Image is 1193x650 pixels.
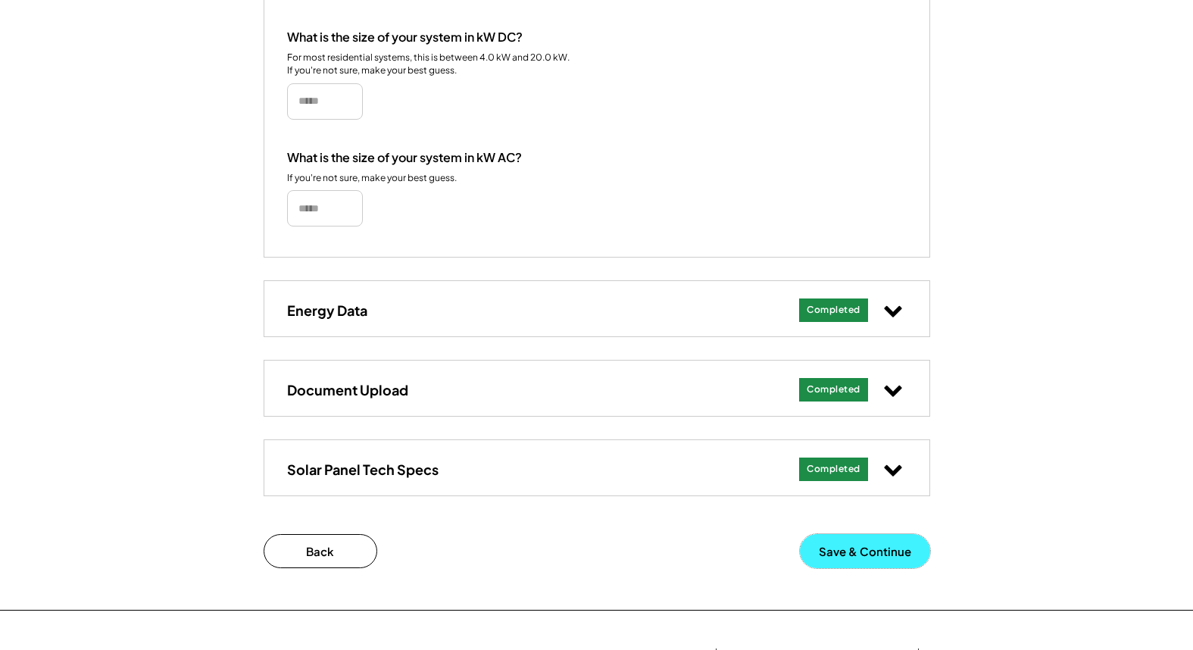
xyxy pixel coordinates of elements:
div: Completed [807,383,860,396]
div: Completed [807,463,860,476]
div: What is the size of your system in kW DC? [287,30,523,45]
div: If you're not sure, make your best guess. [287,172,457,185]
button: Save & Continue [800,534,930,568]
div: What is the size of your system in kW AC? [287,150,522,166]
div: For most residential systems, this is between 4.0 kW and 20.0 kW. If you're not sure, make your b... [287,52,571,77]
h3: Solar Panel Tech Specs [287,461,439,478]
h3: Document Upload [287,381,408,398]
div: Completed [807,304,860,317]
button: Back [264,534,377,568]
h3: Energy Data [287,302,367,319]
